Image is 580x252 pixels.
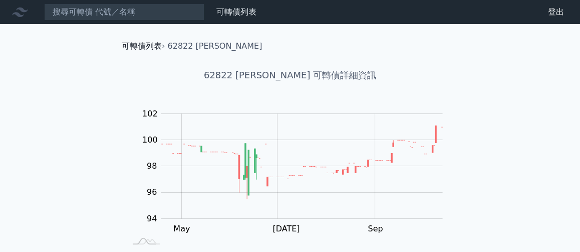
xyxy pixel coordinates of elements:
[114,68,466,82] h1: 62822 [PERSON_NAME] 可轉債詳細資訊
[272,224,300,233] tspan: [DATE]
[44,4,204,21] input: 搜尋可轉債 代號／名稱
[147,187,157,197] tspan: 96
[368,224,383,233] tspan: Sep
[142,135,158,145] tspan: 100
[122,41,162,51] a: 可轉債列表
[137,109,457,233] g: Chart
[147,214,157,223] tspan: 94
[142,109,158,118] tspan: 102
[216,7,256,17] a: 可轉債列表
[540,4,572,20] a: 登出
[168,40,262,52] li: 62822 [PERSON_NAME]
[147,161,157,171] tspan: 98
[122,40,165,52] li: ›
[173,224,190,233] tspan: May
